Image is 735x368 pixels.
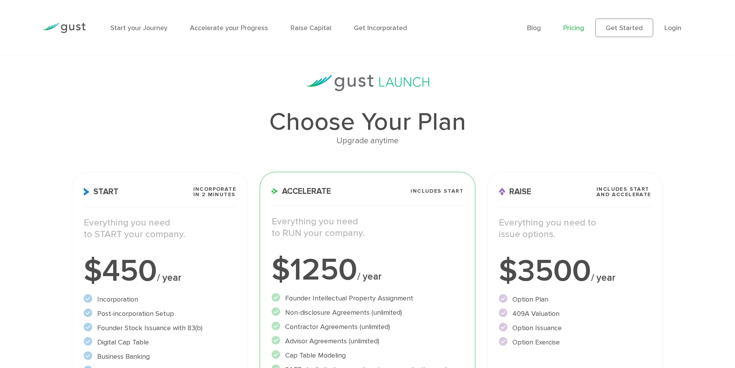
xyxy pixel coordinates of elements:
li: Founder Stock Issuance with 83(b) [84,323,236,333]
img: Accelerate Icon [272,188,278,194]
p: Everything you need to RUN your company. [272,216,463,239]
div: Upgrade anytime [72,134,663,148]
span: Raise [499,188,531,196]
span: / year [157,272,181,283]
div: $1250 [272,254,463,285]
a: Raise Capital [291,24,331,32]
a: Accelerate your Progress [190,24,268,32]
span: / year [357,271,382,282]
li: Non-disclosure Agreements (unlimited) [272,307,463,318]
a: Blog [527,24,541,32]
li: Advisor Agreements (unlimited) [272,336,463,346]
span: Includes START [411,188,463,194]
span: / year [591,272,615,283]
li: Option Issuance [499,323,651,333]
div: $450 [84,256,236,287]
a: Pricing [563,24,584,32]
li: Business Banking [84,351,236,362]
a: Get Incorporated [354,24,407,32]
h1: Choose Your Plan [72,110,663,134]
span: Incorporate in 2 Minutes [193,187,236,197]
li: Incorporation [84,294,236,305]
p: Everything you need to issue options. [499,217,651,240]
a: Login [664,24,681,32]
img: Gust Logo [42,23,86,33]
a: Start your Journey [110,24,167,32]
li: Option Exercise [499,337,651,348]
li: Cap Table Modeling [272,350,463,361]
li: Contractor Agreements (unlimited) [272,322,463,332]
img: Raise Icon [499,188,505,196]
li: 409A Valuation [499,309,651,319]
p: Everything you need to START your company. [84,217,236,240]
li: Founder Intellectual Property Assignment [272,293,463,304]
div: $3500 [499,256,651,287]
span: Includes START and ACCELERATE [596,187,651,197]
a: Get Started [595,19,653,37]
li: Post-incorporation Setup [84,309,236,319]
span: Start [84,188,118,196]
li: Option Plan [499,294,651,305]
span: Accelerate [272,187,331,195]
img: Start Icon X2 [84,188,90,196]
li: Digital Cap Table [84,337,236,348]
img: gust-launch-logos.svg [306,75,429,91]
